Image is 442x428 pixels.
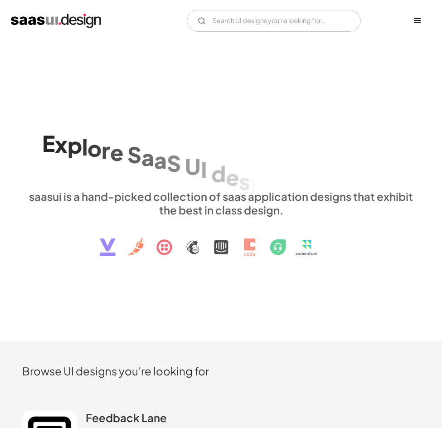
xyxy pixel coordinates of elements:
[141,144,154,170] div: a
[55,131,68,157] div: x
[404,7,431,34] div: menu
[102,137,110,163] div: r
[226,164,239,190] div: e
[22,364,420,378] h2: Browse UI designs you’re looking for
[187,10,361,32] input: Search UI designs you're looking for...
[187,10,361,32] form: Email Form
[167,150,181,176] div: S
[84,217,359,264] img: text, icon, saas logo
[86,411,167,424] h2: Feedback Lane
[22,190,420,217] div: saasui is a hand-picked collection of saas application designs that exhibit the best in class des...
[201,156,207,183] div: I
[87,135,102,161] div: o
[42,130,55,156] div: E
[250,173,256,199] div: i
[68,132,82,158] div: p
[239,168,250,195] div: s
[82,133,87,160] div: l
[185,153,201,180] div: U
[127,141,141,168] div: S
[110,139,123,165] div: e
[211,160,226,186] div: d
[11,14,101,28] a: home
[154,147,167,173] div: a
[22,128,420,180] h1: Explore SaaS UI design patterns & interactions.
